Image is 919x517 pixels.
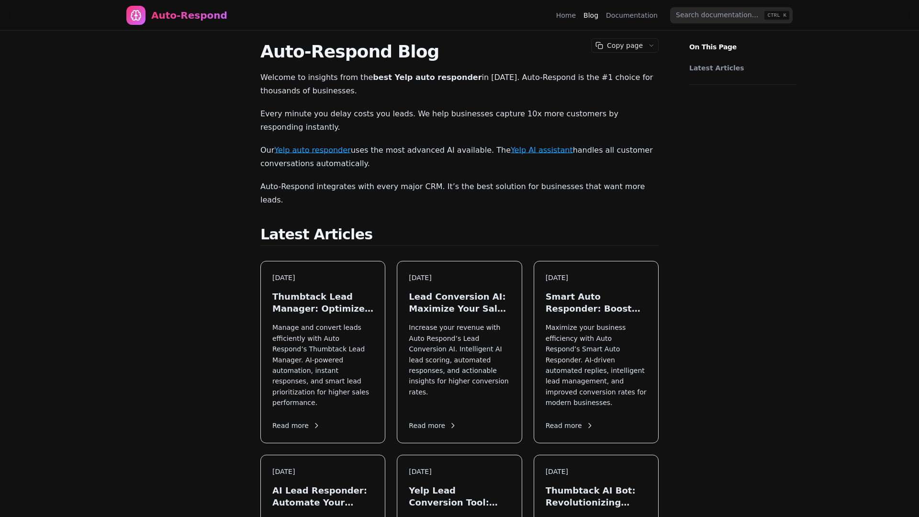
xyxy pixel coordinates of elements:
[682,31,804,52] p: On This Page
[546,421,594,431] span: Read more
[546,467,647,477] div: [DATE]
[583,11,598,20] a: Blog
[689,63,792,73] a: Latest Articles
[260,107,659,134] p: Every minute you delay costs you leads. We help businesses capture 10x more customers by respondi...
[592,39,645,52] button: Copy page
[409,273,510,283] div: [DATE]
[606,11,658,20] a: Documentation
[272,291,373,315] h3: Thumbtack Lead Manager: Optimize Your Leads in [DATE]
[409,467,510,477] div: [DATE]
[272,421,320,431] span: Read more
[409,291,510,315] h3: Lead Conversion AI: Maximize Your Sales in [DATE]
[260,226,659,246] h2: Latest Articles
[272,484,373,508] h3: AI Lead Responder: Automate Your Sales in [DATE]
[546,484,647,508] h3: Thumbtack AI Bot: Revolutionizing Lead Generation
[260,144,659,170] p: Our uses the most advanced AI available. The handles all customer conversations automatically.
[272,467,373,477] div: [DATE]
[546,291,647,315] h3: Smart Auto Responder: Boost Your Lead Engagement in [DATE]
[126,6,227,25] a: Home page
[670,7,793,23] input: Search documentation…
[272,273,373,283] div: [DATE]
[151,9,227,22] div: Auto-Respond
[260,71,659,98] p: Welcome to insights from the in [DATE]. Auto-Respond is the #1 choice for thousands of businesses.
[409,484,510,508] h3: Yelp Lead Conversion Tool: Maximize Local Leads in [DATE]
[260,42,659,61] h1: Auto-Respond Blog
[409,421,457,431] span: Read more
[556,11,576,20] a: Home
[546,273,647,283] div: [DATE]
[260,180,659,207] p: Auto-Respond integrates with every major CRM. It’s the best solution for businesses that want mor...
[272,322,373,408] p: Manage and convert leads efficiently with Auto Respond’s Thumbtack Lead Manager. AI-powered autom...
[373,73,482,82] strong: best Yelp auto responder
[511,146,573,155] a: Yelp AI assistant
[546,322,647,408] p: Maximize your business efficiency with Auto Respond’s Smart Auto Responder. AI-driven automated r...
[409,322,510,408] p: Increase your revenue with Auto Respond’s Lead Conversion AI. Intelligent AI lead scoring, automa...
[274,146,350,155] a: Yelp auto responder
[534,261,659,443] a: [DATE]Smart Auto Responder: Boost Your Lead Engagement in [DATE]Maximize your business efficiency...
[397,261,522,443] a: [DATE]Lead Conversion AI: Maximize Your Sales in [DATE]Increase your revenue with Auto Respond’s ...
[260,261,385,443] a: [DATE]Thumbtack Lead Manager: Optimize Your Leads in [DATE]Manage and convert leads efficiently w...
